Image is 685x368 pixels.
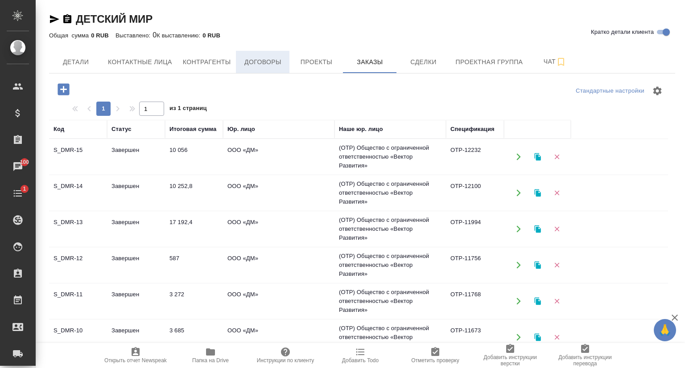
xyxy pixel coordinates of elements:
td: ООО «ДМ» [223,213,334,245]
a: ДЕТСКИЙ МИР [76,13,153,25]
td: (OTP) Общество с ограниченной ответственностью «Вектор Развития» [334,211,446,247]
td: Завершен [107,177,165,209]
button: Удалить [548,292,566,311]
span: Проекты [295,57,338,68]
td: (OTP) Общество с ограниченной ответственностью «Вектор Развития» [334,247,446,283]
span: Добавить Todo [342,357,379,364]
button: Клонировать [528,256,547,274]
span: Добавить инструкции перевода [553,354,617,367]
button: Клонировать [528,184,547,202]
span: 1 [17,184,31,193]
span: 100 [15,158,35,167]
button: Скопировать ссылку [62,14,73,25]
div: 0 [49,30,675,41]
button: Добавить проект [51,80,76,98]
td: 17 192,4 [165,213,223,245]
div: split button [574,84,647,98]
a: 1 [2,182,33,204]
button: Скопировать ссылку для ЯМессенджера [49,14,60,25]
td: 3 272 [165,286,223,317]
button: Клонировать [528,148,547,166]
span: Отметить проверку [411,357,459,364]
button: Открыть отчет Newspeak [98,343,173,368]
span: Кратко детали клиента [591,28,654,37]
span: Договоры [241,57,284,68]
p: Выставлено: [116,32,153,39]
p: Общая сумма [49,32,91,39]
button: Открыть [509,256,528,274]
td: S_DMR-10 [49,322,107,353]
button: Добавить инструкции верстки [473,343,548,368]
button: Открыть [509,328,528,347]
td: ООО «ДМ» [223,286,334,317]
td: (OTP) Общество с ограниченной ответственностью «Вектор Развития» [334,139,446,175]
td: 10 056 [165,141,223,172]
span: Добавить инструкции верстки [478,354,542,367]
span: Заказы [348,57,391,68]
span: Детали [54,57,97,68]
span: 🙏 [657,321,673,339]
td: S_DMR-12 [49,249,107,281]
button: Отметить проверку [398,343,473,368]
td: ООО «ДМ» [223,249,334,281]
td: OTP-12100 [446,177,504,209]
button: Удалить [548,220,566,238]
td: OTP-11673 [446,322,504,353]
div: Спецификация [450,125,495,134]
td: ООО «ДМ» [223,322,334,353]
td: OTP-11768 [446,286,504,317]
div: Наше юр. лицо [339,125,383,134]
span: Инструкции по клиенту [257,357,314,364]
div: Юр. лицо [227,125,255,134]
button: Открыть [509,184,528,202]
td: S_DMR-11 [49,286,107,317]
td: 587 [165,249,223,281]
button: Папка на Drive [173,343,248,368]
span: Папка на Drive [192,357,229,364]
div: Статус [111,125,132,134]
div: Код [54,125,64,134]
td: (OTP) Общество с ограниченной ответственностью «Вектор Развития» [334,283,446,319]
button: Удалить [548,184,566,202]
td: (OTP) Общество с ограниченной ответственностью «Вектор Развития» [334,319,446,355]
td: Завершен [107,322,165,353]
button: Открыть [509,220,528,238]
svg: Подписаться [556,57,566,67]
td: Завершен [107,141,165,172]
td: ООО «ДМ» [223,141,334,172]
td: OTP-11994 [446,213,504,245]
td: (OTP) Общество с ограниченной ответственностью «Вектор Развития» [334,175,446,211]
p: К выставлению: [157,32,202,39]
td: S_DMR-14 [49,177,107,209]
span: Чат [533,56,576,67]
button: Клонировать [528,328,547,347]
td: OTP-12232 [446,141,504,172]
td: Завершен [107,249,165,281]
td: S_DMR-13 [49,213,107,245]
td: Завершен [107,286,165,317]
button: Открыть [509,292,528,311]
span: Проектная группа [455,57,523,68]
p: 0 RUB [91,32,116,39]
button: Открыть [509,148,528,166]
button: Клонировать [528,292,547,311]
a: 100 [2,155,33,178]
button: Удалить [548,328,566,347]
td: S_DMR-15 [49,141,107,172]
button: Удалить [548,148,566,166]
div: Итоговая сумма [169,125,216,134]
td: ООО «ДМ» [223,177,334,209]
span: из 1 страниц [169,103,207,116]
button: Удалить [548,256,566,274]
td: OTP-11756 [446,249,504,281]
button: 🙏 [654,319,676,341]
span: Контрагенты [183,57,231,68]
button: Инструкции по клиенту [248,343,323,368]
span: Контактные лица [108,57,172,68]
span: Настроить таблицу [647,80,668,102]
button: Добавить Todo [323,343,398,368]
td: Завершен [107,213,165,245]
td: 10 252,8 [165,177,223,209]
span: Открыть отчет Newspeak [104,357,167,364]
span: Сделки [402,57,445,68]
